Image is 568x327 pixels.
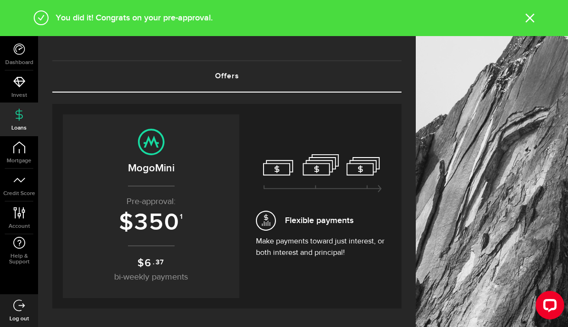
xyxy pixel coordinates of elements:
a: Offers [52,61,402,92]
span: $ [119,208,134,237]
span: $ [137,257,145,270]
p: Make payments toward just interest, or both interest and principal! [256,236,389,259]
h2: MogoMini [72,160,230,176]
sup: .37 [153,257,165,268]
sup: 1 [180,213,184,221]
p: Pre-approval: [72,196,230,208]
span: bi-weekly payments [114,273,188,281]
span: 350 [134,208,180,237]
span: Flexible payments [285,214,353,227]
iframe: LiveChat chat widget [528,287,568,327]
ul: Tabs Navigation [52,60,402,93]
span: 6 [145,257,152,270]
div: You did it! Congrats on your pre-approval. [49,12,525,24]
